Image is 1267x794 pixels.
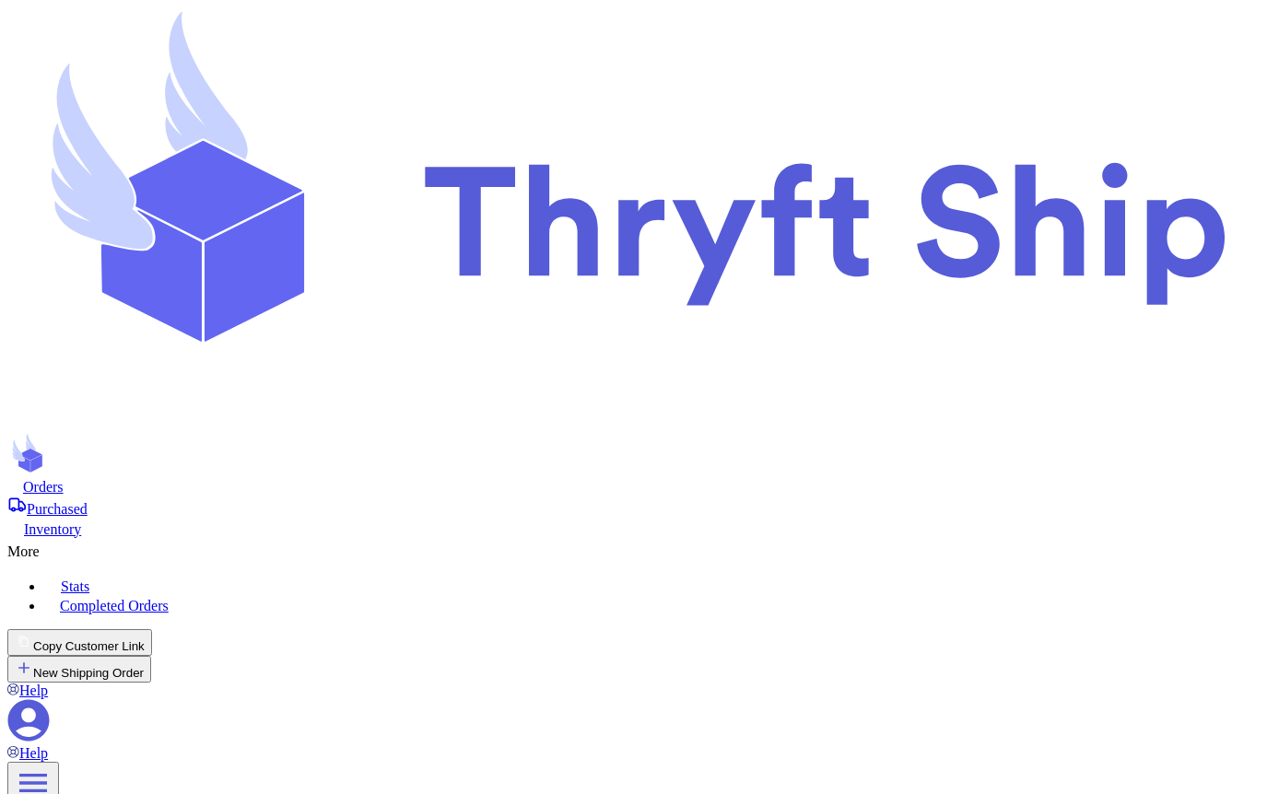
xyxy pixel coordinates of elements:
button: Copy Customer Link [7,629,152,656]
button: New Shipping Order [7,656,151,683]
div: More [7,538,1260,560]
a: Completed Orders [44,595,1260,614]
a: Stats [44,575,1260,595]
a: Help [7,683,48,698]
a: Inventory [7,518,1260,538]
span: Help [19,745,48,761]
span: Help [19,683,48,698]
a: Help [7,745,48,761]
a: Orders [7,477,1260,496]
a: Purchased [7,496,1260,518]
